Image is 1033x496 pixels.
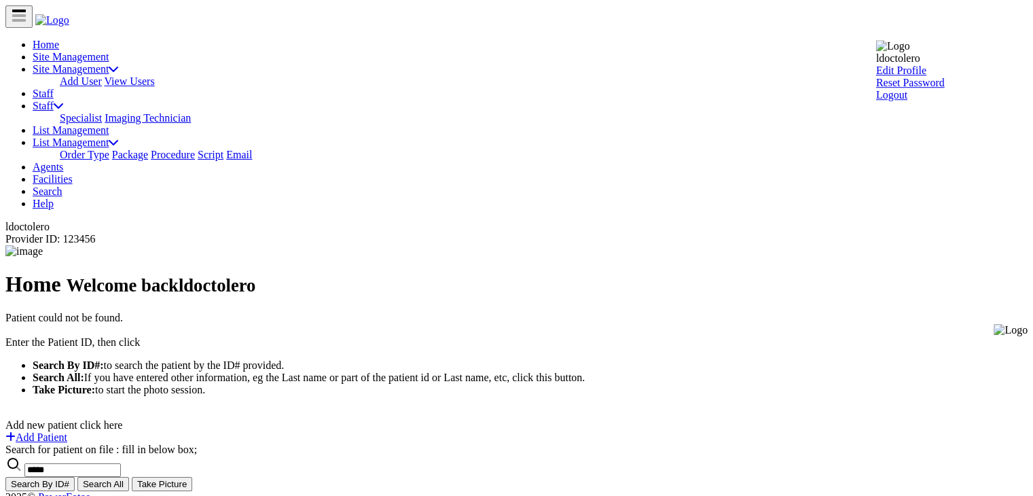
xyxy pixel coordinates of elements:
[33,359,104,371] strong: Search By ID#:
[5,245,43,258] img: image
[179,275,256,296] strong: ldoctolero
[198,149,223,160] a: Script
[33,51,109,63] a: Site Management
[876,65,926,76] a: Edit Profile
[33,88,54,99] a: Staff
[60,112,102,124] a: Specialist
[33,100,63,111] a: Staff
[104,75,154,87] a: View Users
[83,479,124,489] span: Search All
[5,336,140,348] span: Enter the Patient ID, then click
[33,372,585,384] li: If you have entered other information, eg the Last name or part of the patient id or Last name, e...
[33,384,95,395] strong: Take Picture:
[5,431,67,443] a: Add Patient
[994,324,1028,336] img: Logo
[60,75,102,87] a: Add User
[876,52,945,65] div: ldoctolero
[33,137,118,148] a: List Management
[33,63,118,75] a: Site Management
[33,39,59,50] a: Home
[67,275,256,296] small: Welcome back
[33,173,73,185] a: Facilities
[137,479,187,489] span: Take Picture
[876,40,910,52] img: Logo
[5,444,197,455] span: Search for patient on file : fill in below box;
[876,77,945,88] a: Reset Password
[151,149,195,160] a: Procedure
[33,185,62,197] a: Search
[5,272,1028,297] h1: Home
[5,419,122,431] span: Add new patient click here
[35,14,69,26] img: Logo
[5,477,75,491] button: Search By ID#
[60,149,109,160] a: Order Type
[876,89,907,101] a: Logout
[112,149,148,160] a: Package
[11,479,69,489] span: Search By ID#
[33,124,109,136] a: List Management
[77,477,129,491] button: Search All
[33,372,84,383] strong: Search All:
[33,198,54,209] a: Help
[33,161,63,173] a: Agents
[5,312,1028,324] div: Patient could not be found.
[33,384,585,396] li: to start the photo session.
[132,477,192,491] button: Take Picture
[105,112,191,124] a: Imaging Technician
[226,149,252,160] a: Email
[33,359,585,372] li: to search the patient by the ID# provided.
[5,221,95,245] span: ldoctolero Provider ID: 123456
